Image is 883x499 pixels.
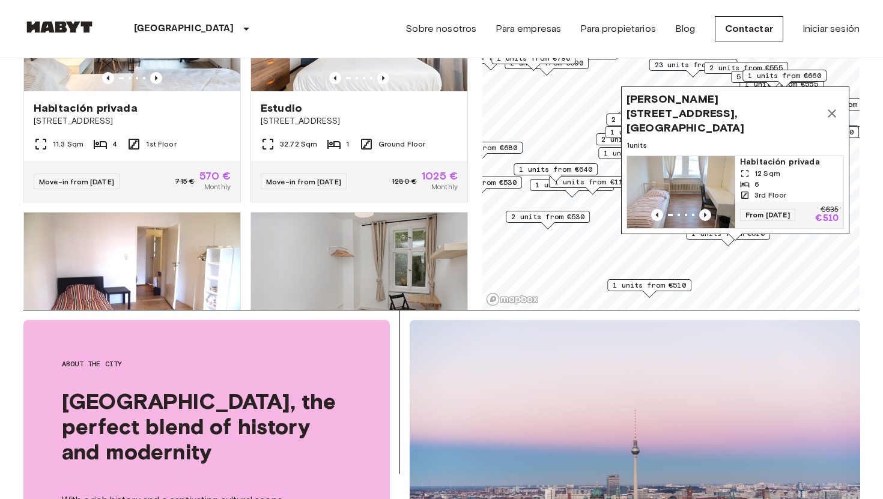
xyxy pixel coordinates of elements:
span: 1st Floor [146,139,176,150]
span: 1 units from €790 [497,53,570,64]
span: Move-in from [DATE] [39,177,114,186]
span: 2 units from €555 [709,62,783,73]
a: Para empresas [496,22,561,36]
span: 2 units from €690 [510,58,583,68]
div: Map marker [618,112,702,130]
a: Blog [675,22,696,36]
span: Habitación privada [34,101,138,115]
a: Contactar [715,16,783,41]
span: 1025 € [422,171,458,181]
div: Map marker [596,133,680,152]
div: Map marker [530,179,614,198]
div: Map marker [449,52,533,70]
a: Iniciar sesión [803,22,860,36]
span: 2 units from €570 [611,114,685,125]
span: 32.72 Sqm [280,139,317,150]
img: Marketing picture of unit DE-01-029-04M [24,213,240,357]
div: Map marker [621,86,849,241]
span: 4 units from €530 [443,177,517,188]
p: €510 [815,214,839,223]
span: 1 units from €510 [613,280,686,291]
div: Map marker [605,126,689,145]
span: From [DATE] [740,209,795,221]
span: 4 [112,139,117,150]
span: 1 units from €680 [444,142,517,153]
span: 1 [346,139,349,150]
span: 6 [754,179,759,190]
div: Map marker [514,163,598,182]
span: 1 units from €660 [748,70,821,81]
button: Previous image [102,72,114,84]
div: Map marker [649,59,738,77]
span: Ground Floor [378,139,426,150]
span: [STREET_ADDRESS] [34,115,231,127]
span: 5 units from €950 [780,127,854,138]
span: 715 € [175,176,195,187]
a: Marketing picture of unit DE-01-233-02MPrevious imagePrevious imageHabitación privada[STREET_ADDR... [250,212,468,468]
a: Sobre nosotros [405,22,476,36]
span: 1 units from €640 [519,164,592,175]
img: Habyt [23,21,96,33]
span: 12 Sqm [754,168,780,179]
span: 23 units from €530 [655,59,732,70]
span: About the city [62,358,351,369]
span: 1 units from €525 [610,127,684,138]
button: Previous image [150,72,162,84]
p: €635 [821,207,839,214]
span: 1 units [627,140,844,151]
a: Marketing picture of unit DE-01-029-04MPrevious imagePrevious imageHabitación privada[STREET_ADDR... [23,212,241,468]
div: Map marker [704,62,788,80]
div: Map marker [506,211,590,229]
div: Map marker [607,279,691,298]
div: Map marker [491,52,575,71]
span: 570 € [199,171,231,181]
span: Monthly [431,181,458,192]
a: Para propietarios [580,22,656,36]
span: 11.3 Sqm [53,139,83,150]
span: Habitación privada [740,156,839,168]
span: 2 units from €530 [511,211,584,222]
button: Previous image [651,209,663,221]
p: [GEOGRAPHIC_DATA] [134,22,234,36]
span: Estudio [261,101,302,115]
span: 5 units from €660 [736,71,810,82]
div: Map marker [731,71,815,89]
span: [STREET_ADDRESS] [261,115,458,127]
div: Map marker [598,147,682,166]
span: 1 units from €1130 [554,177,632,187]
span: 1 units from €570 [535,180,608,190]
span: [GEOGRAPHIC_DATA], the perfect blend of history and modernity [62,389,351,464]
div: Map marker [606,113,690,132]
span: [PERSON_NAME][STREET_ADDRESS], [GEOGRAPHIC_DATA] [627,92,820,135]
img: Marketing picture of unit DE-01-119-01M [627,156,735,228]
button: Previous image [699,209,711,221]
span: Move-in from [DATE] [266,177,341,186]
a: Marketing picture of unit DE-01-119-01MPrevious imagePrevious imageHabitación privada12 Sqm63rd F... [627,156,844,229]
span: Monthly [204,181,231,192]
span: 1280 € [392,176,417,187]
span: 1 units from €590 [604,148,677,159]
span: 2 units from €555 [601,134,675,145]
button: Previous image [329,72,341,84]
span: 3rd Floor [754,190,786,201]
div: Map marker [549,176,637,195]
div: Map marker [742,70,827,88]
a: Mapbox logo [486,292,539,306]
button: Previous image [377,72,389,84]
img: Marketing picture of unit DE-01-233-02M [251,213,467,357]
